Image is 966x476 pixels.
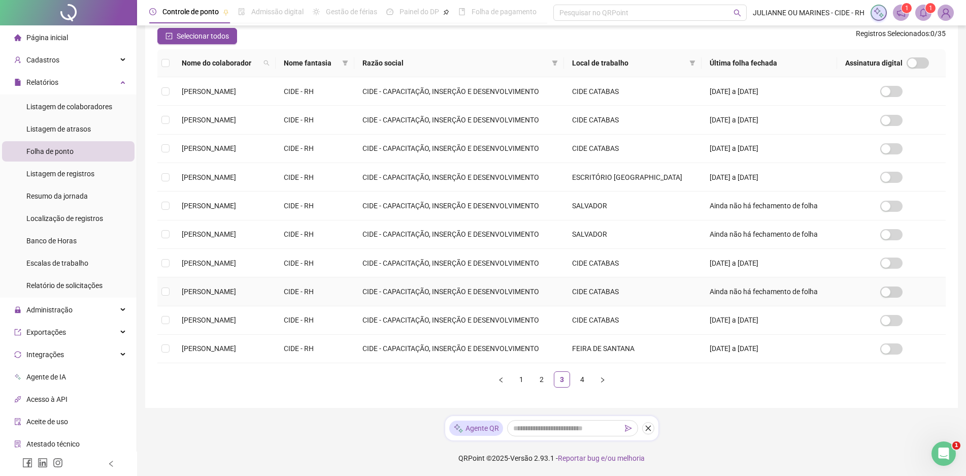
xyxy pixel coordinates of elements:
[36,274,72,285] div: Financeiro
[594,371,611,388] li: Próxima página
[354,220,564,249] td: CIDE - CAPACITAÇÃO, INSERÇÃO E DESENVOLVIMENTO
[81,317,122,358] button: Tickets
[26,78,58,86] span: Relatórios
[276,249,354,277] td: CIDE - RH
[26,125,91,133] span: Listagem de atrasos
[689,60,695,66] span: filter
[276,106,354,134] td: CIDE - RH
[702,163,837,192] td: [DATE] a [DATE]
[26,281,103,290] span: Relatório de solicitações
[36,162,56,172] div: Lauro
[702,135,837,163] td: [DATE] a [DATE]
[564,220,702,249] td: SALVADOR
[276,220,354,249] td: CIDE - RH
[182,316,236,324] span: [PERSON_NAME]
[276,192,354,220] td: CIDE - RH
[564,335,702,363] td: FEIRA DE SANTANA
[734,9,741,17] span: search
[36,38,290,46] span: Fico feliz em ajudar! Se precisar de mais alguma coisa, é só chamar!
[594,371,611,388] button: right
[14,34,21,41] span: home
[149,8,156,15] span: clock-circle
[182,87,236,96] span: [PERSON_NAME]
[710,230,818,238] span: Ainda não há fechamento de folha
[14,306,21,313] span: lock
[182,259,236,267] span: [PERSON_NAME]
[251,8,304,16] span: Admissão digital
[26,373,66,381] span: Agente de IA
[472,8,537,16] span: Folha de pagamento
[36,265,124,273] span: Classifique sua conversa
[22,458,32,468] span: facebook
[263,60,270,66] span: search
[12,37,32,57] img: Profile image for Ana
[12,76,32,96] img: Profile image for Ana
[354,335,564,363] td: CIDE - CAPACITAÇÃO, INSERÇÃO E DESENVOLVIMENTO
[58,162,93,172] div: • Há 4sem
[26,395,68,403] span: Acesso à API
[575,372,590,387] a: 4
[36,189,83,198] span: Já sou cliente
[552,60,558,66] span: filter
[702,77,837,106] td: [DATE] a [DATE]
[132,342,152,350] span: Ajuda
[929,5,932,12] span: 1
[182,202,236,210] span: [PERSON_NAME]
[753,7,864,18] span: JULIANNE OU MARINES - CIDE - RH
[26,56,59,64] span: Cadastros
[162,8,219,16] span: Controle de ponto
[564,77,702,106] td: CIDE CATABAS
[52,47,87,58] div: • Há 1sem
[26,34,68,42] span: Página inicial
[687,55,697,71] span: filter
[550,55,560,71] span: filter
[564,249,702,277] td: CIDE CATABAS
[938,5,953,20] img: 23557
[510,454,532,462] span: Versão
[534,372,549,387] a: 2
[26,259,88,267] span: Escalas de trabalho
[313,8,320,15] span: sun
[108,460,115,467] span: left
[14,56,21,64] span: user-add
[182,230,236,238] span: [PERSON_NAME]
[122,317,162,358] button: Ajuda
[564,277,702,306] td: CIDE CATABAS
[165,33,173,40] span: check-square
[14,329,21,336] span: export
[36,312,72,323] div: Financeiro
[12,227,32,247] img: Profile image for Financeiro
[362,57,548,69] span: Razão social
[702,49,837,77] th: Última folha fechada
[354,135,564,163] td: CIDE - CAPACITAÇÃO, INSERÇÃO E DESENVOLVIMENTO
[72,5,134,22] h1: Mensagens
[710,202,818,210] span: Ainda não há fechamento de folha
[162,317,203,358] button: Tarefas
[26,214,103,223] span: Localização de registros
[26,147,74,155] span: Folha de ponto
[443,9,449,15] span: pushpin
[261,55,272,71] span: search
[41,317,81,358] button: Mensagens
[12,302,32,322] img: Profile image for Financeiro
[342,60,348,66] span: filter
[182,288,236,296] span: [PERSON_NAME]
[354,106,564,134] td: CIDE - CAPACITAÇÃO, INSERÇÃO E DESENVOLVIMENTO
[14,418,21,425] span: audit
[925,3,936,13] sup: 1
[26,237,77,245] span: Banco de Horas
[26,306,73,314] span: Administração
[896,8,906,17] span: notification
[564,192,702,220] td: SALVADOR
[52,199,92,210] div: • Há 16sem
[564,106,702,134] td: CIDE CATABAS
[625,425,632,432] span: send
[354,249,564,277] td: CIDE - CAPACITAÇÃO, INSERÇÃO E DESENVOLVIMENTO
[558,454,645,462] span: Reportar bug e/ou melhoria
[354,277,564,306] td: CIDE - CAPACITAÇÃO, INSERÇÃO E DESENVOLVIMENTO
[182,57,259,69] span: Nome do colaborador
[26,170,94,178] span: Listagem de registros
[36,237,72,247] div: Financeiro
[710,288,818,296] span: Ainda não há fechamento de folha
